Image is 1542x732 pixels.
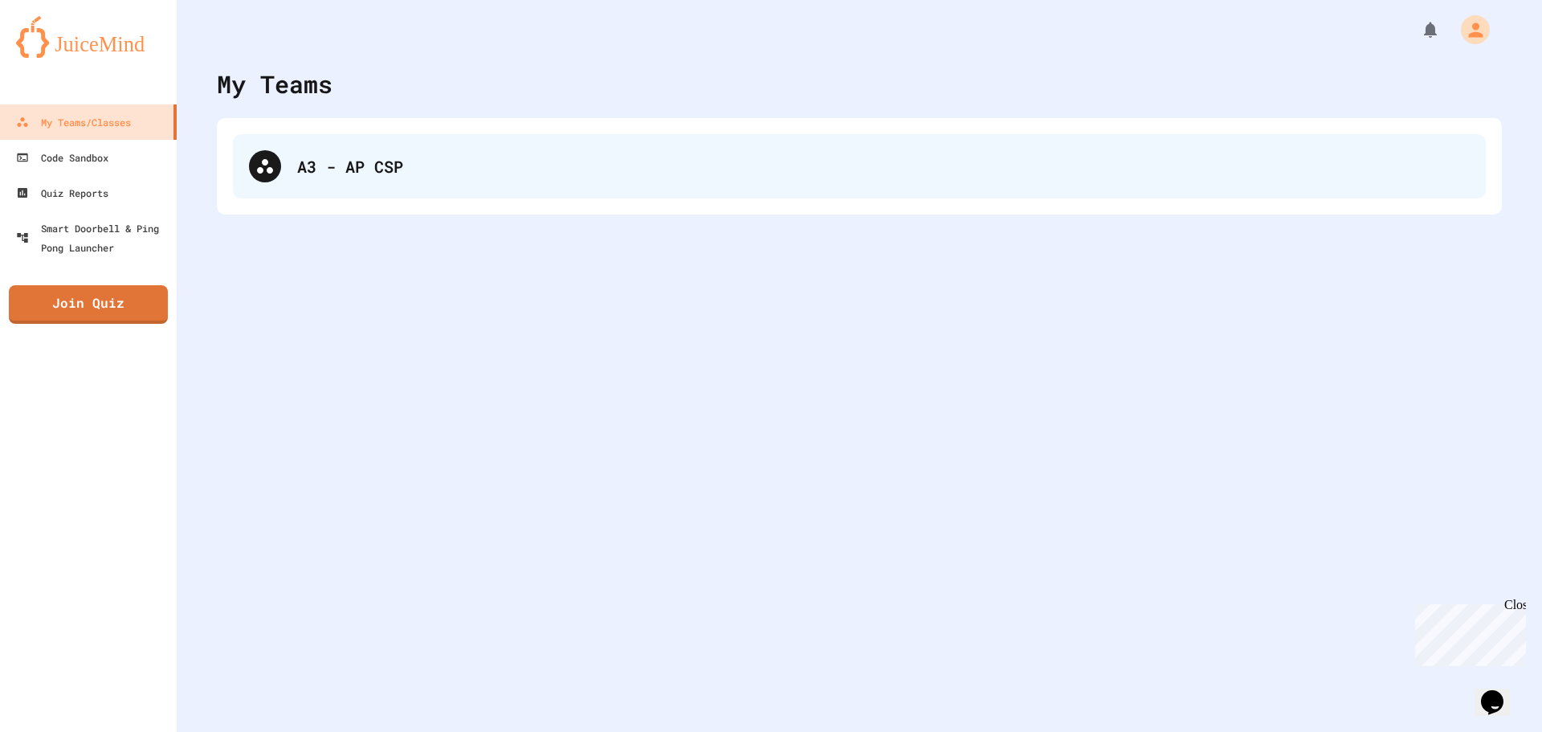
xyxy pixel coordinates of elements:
iframe: chat widget [1409,598,1526,666]
a: Join Quiz [9,285,168,324]
div: Code Sandbox [16,148,108,167]
div: My Teams/Classes [16,112,131,132]
div: A3 - AP CSP [297,154,1470,178]
div: Smart Doorbell & Ping Pong Launcher [16,219,170,257]
div: Chat with us now!Close [6,6,111,102]
div: My Account [1444,11,1494,48]
div: My Notifications [1391,16,1444,43]
div: A3 - AP CSP [233,134,1486,198]
img: logo-orange.svg [16,16,161,58]
iframe: chat widget [1475,668,1526,716]
div: My Teams [217,66,332,102]
div: Quiz Reports [16,183,108,202]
